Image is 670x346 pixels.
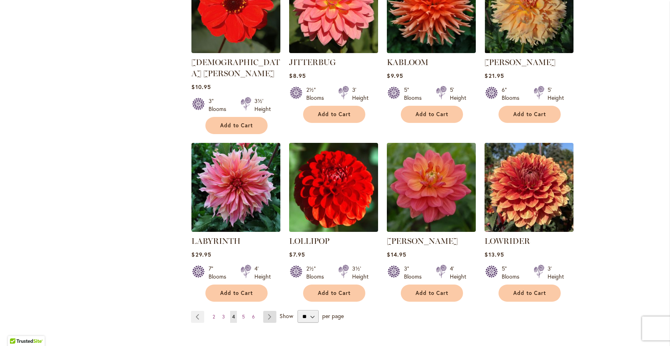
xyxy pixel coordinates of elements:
a: 3 [220,311,227,323]
span: 2 [213,314,215,320]
a: JAPANESE BISHOP [191,47,280,55]
a: LABYRINTH [191,236,240,246]
div: 2½" Blooms [306,265,329,281]
span: 5 [242,314,245,320]
a: 2 [211,311,217,323]
div: 4' Height [254,265,271,281]
span: $7.95 [289,251,305,258]
div: 3½' Height [254,97,271,113]
div: 6" Blooms [502,86,524,102]
span: $8.95 [289,72,305,79]
button: Add to Cart [303,285,365,302]
a: LOWRIDER [485,236,530,246]
img: LOLLIPOP [289,143,378,232]
div: 3' Height [548,265,564,281]
button: Add to Cart [205,285,268,302]
span: Add to Cart [220,290,253,297]
span: Show [280,312,293,320]
a: KARMEL KORN [485,47,573,55]
a: Lowrider [485,226,573,233]
a: LOLLIPOP [289,226,378,233]
button: Add to Cart [401,106,463,123]
div: 3" Blooms [404,265,426,281]
span: $29.95 [191,251,211,258]
a: JITTERBUG [289,57,336,67]
a: KABLOOM [387,47,476,55]
a: [DEMOGRAPHIC_DATA] [PERSON_NAME] [191,57,280,78]
img: Labyrinth [191,143,280,232]
a: 6 [250,311,257,323]
div: 3' Height [352,86,368,102]
span: Add to Cart [513,111,546,118]
span: $10.95 [191,83,211,91]
button: Add to Cart [303,106,365,123]
a: Labyrinth [191,226,280,233]
iframe: Launch Accessibility Center [6,318,28,340]
span: $9.95 [387,72,403,79]
span: 3 [222,314,225,320]
span: 6 [252,314,255,320]
div: 5" Blooms [404,86,426,102]
div: 2½" Blooms [306,86,329,102]
img: Lowrider [485,143,573,232]
span: Add to Cart [416,111,448,118]
a: JITTERBUG [289,47,378,55]
div: 3" Blooms [209,97,231,113]
a: LOLLIPOP [289,236,329,246]
span: Add to Cart [416,290,448,297]
div: 5" Blooms [502,265,524,281]
button: Add to Cart [499,285,561,302]
a: [PERSON_NAME] [387,236,458,246]
div: 3½' Height [352,265,368,281]
span: $21.95 [485,72,504,79]
a: [PERSON_NAME] [485,57,556,67]
span: $14.95 [387,251,406,258]
div: 5' Height [548,86,564,102]
div: 5' Height [450,86,466,102]
span: Add to Cart [513,290,546,297]
span: $13.95 [485,251,504,258]
button: Add to Cart [205,117,268,134]
button: Add to Cart [401,285,463,302]
span: Add to Cart [318,290,351,297]
span: 4 [232,314,235,320]
span: per page [322,312,344,320]
div: 4' Height [450,265,466,281]
a: 5 [240,311,247,323]
div: 7" Blooms [209,265,231,281]
span: Add to Cart [318,111,351,118]
img: LORA ASHLEY [387,143,476,232]
a: KABLOOM [387,57,428,67]
span: Add to Cart [220,122,253,129]
a: LORA ASHLEY [387,226,476,233]
button: Add to Cart [499,106,561,123]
